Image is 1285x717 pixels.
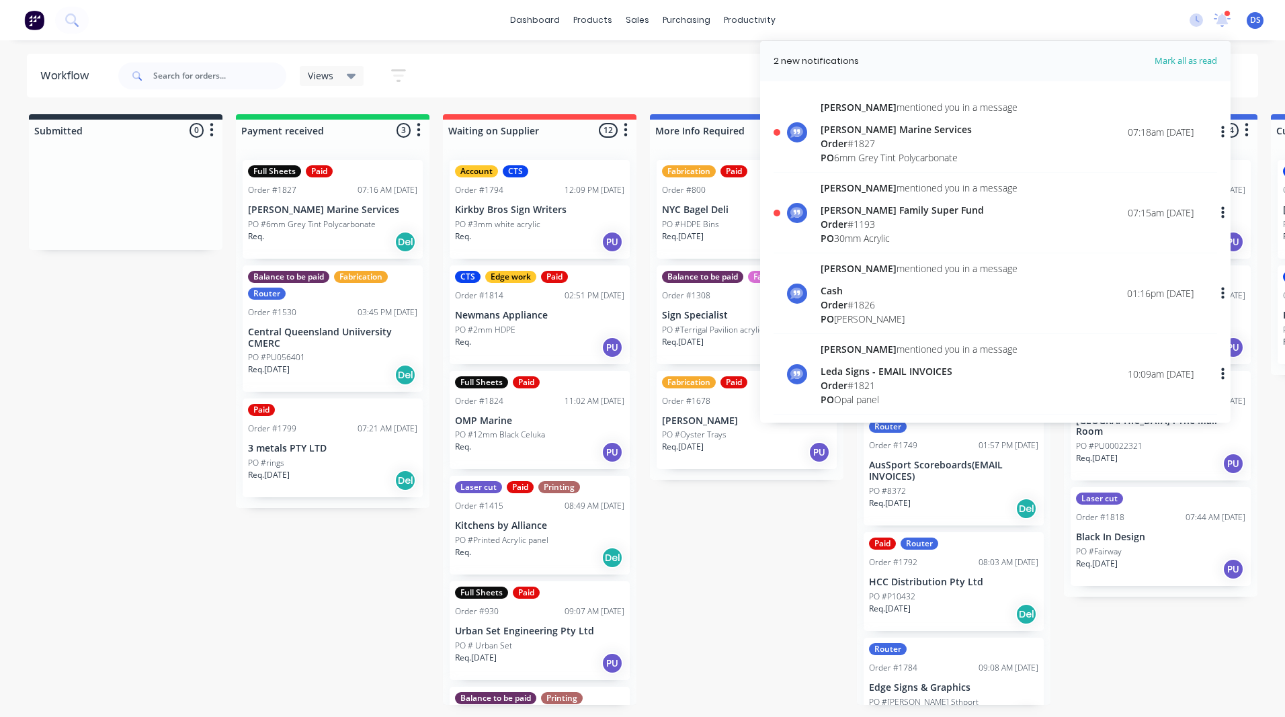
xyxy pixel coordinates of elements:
div: # 1193 [821,217,1018,231]
span: PO [821,393,834,406]
div: Paid [306,165,333,177]
p: PO #Printed Acrylic panel [455,534,548,546]
div: Router [248,288,286,300]
p: Req. [DATE] [455,652,497,664]
div: Full SheetsPaidOrder #182707:16 AM [DATE][PERSON_NAME] Marine ServicesPO #6mm Grey Tint Polycarbo... [243,160,423,259]
div: Fab letters [748,271,800,283]
div: Order #1799 [248,423,296,435]
div: 09:07 AM [DATE] [565,605,624,618]
div: 12:09 PM [DATE] [565,184,624,196]
div: Order #1784 [869,662,917,674]
div: [PERSON_NAME] Marine Services [821,122,1018,136]
div: 07:15am [DATE] [1128,206,1194,220]
div: Del [395,470,416,491]
div: 08:49 AM [DATE] [565,500,624,512]
p: PO #rings [248,457,284,469]
img: Factory [24,10,44,30]
div: Del [395,231,416,253]
div: Paid [869,538,896,550]
div: Laser cutPaidPrintingOrder #141508:49 AM [DATE]Kitchens by AlliancePO #Printed Acrylic panelReq.Del [450,476,630,575]
p: Req. [DATE] [662,230,704,243]
div: Printing [541,692,583,704]
div: sales [619,10,656,30]
div: Paid [507,481,534,493]
p: PO # Urban Set [455,640,512,652]
span: PO [821,312,834,325]
div: PaidRouterOrder #179208:03 AM [DATE]HCC Distribution Pty LtdPO #P10432Req.[DATE]Del [864,532,1044,631]
p: Newmans Appliance [455,310,624,321]
p: Req. [DATE] [248,364,290,376]
div: PU [602,231,623,253]
div: Account [455,165,498,177]
input: Search for orders... [153,62,286,89]
div: Paid [720,376,747,388]
div: Full Sheets [455,376,508,388]
div: Fabrication [334,271,388,283]
p: Kitchens by Alliance [455,520,624,532]
div: Leda Signs - EMAIL INVOICES [821,364,1018,378]
div: 10:09am [DATE] [1128,367,1194,381]
p: Edge Signs & Graphics [869,682,1038,693]
p: Req. [DATE] [662,336,704,348]
div: Workflow [40,68,95,84]
div: Fabrication [662,376,716,388]
span: Order [821,379,847,392]
div: 02:51 PM [DATE] [565,290,624,302]
div: 30mm Acrylic [821,231,1018,245]
div: Full Sheets [248,165,301,177]
div: 2 new notifications [774,54,859,68]
div: 01:57 PM [DATE] [979,439,1038,452]
p: PO #PU00022321 [1076,440,1143,452]
p: PO #HDPE Bins [662,218,719,230]
div: Order #1824 [455,395,503,407]
div: 07:21 AM [DATE] [358,423,417,435]
div: Cash [821,284,1018,298]
div: Balance to be paidFab lettersOrder #130802:53 PM [DATE]Sign SpecialistPO #Terrigal Pavilion acryl... [657,265,837,364]
p: [PERSON_NAME] Marine Services [248,204,417,216]
div: # 1826 [821,298,1018,312]
p: Req. [455,441,471,453]
div: [PERSON_NAME] Family Super Fund [821,203,1018,217]
p: Req. [DATE] [1076,558,1118,570]
div: PU [1222,337,1244,358]
div: Router [901,538,938,550]
div: productivity [717,10,782,30]
p: Req. [455,546,471,558]
div: 03:45 PM [DATE] [358,306,417,319]
div: 08:03 AM [DATE] [979,556,1038,568]
div: mentioned you in a message [821,342,1018,356]
div: Paid [248,404,275,416]
div: # 1821 [821,378,1018,392]
p: Central Queensland Uniiversity CMERC [248,327,417,349]
div: Paid [513,376,540,388]
p: Urban Set Engineering Pty Ltd [455,626,624,637]
p: PO #Fairway [1076,546,1122,558]
div: Full SheetsPaidOrder #182411:02 AM [DATE]OMP MarinePO #12mm Black CelukaReq.PU [450,371,630,470]
div: 09:08 AM [DATE] [979,662,1038,674]
div: Order #1792 [869,556,917,568]
div: FabricationPaidOrder #167808:02 AM [DATE][PERSON_NAME]PO #Oyster TraysReq.[DATE]PU [657,371,837,470]
p: 3 metals PTY LTD [248,443,417,454]
div: AccountCTSNOT PRICED YETRouterOrder #174901:57 PM [DATE]AusSport Scoreboards(EMAIL INVOICES)PO #8... [864,398,1044,525]
div: 01:16pm [DATE] [1127,286,1194,300]
p: NYC Bagel Deli [662,204,831,216]
span: [PERSON_NAME] [821,343,897,355]
span: [PERSON_NAME] [821,181,897,194]
div: Full SheetsPaidOrder #93009:07 AM [DATE]Urban Set Engineering Pty LtdPO # Urban SetReq.[DATE]PU [450,581,630,680]
div: Order #1827 [248,184,296,196]
p: [GEOGRAPHIC_DATA] : The Mail Room [1076,415,1245,438]
div: PaidOrder #179907:21 AM [DATE]3 metals PTY LTDPO #ringsReq.[DATE]Del [243,398,423,497]
div: Laser cutOrder #181807:44 AM [DATE]Black In DesignPO #FairwayReq.[DATE]PU [1071,487,1251,586]
div: PU [1222,558,1244,580]
div: Laser cut [455,481,502,493]
div: Order #1814 [455,290,503,302]
span: PO [821,232,834,245]
p: OMP Marine [455,415,624,427]
span: Views [308,69,333,83]
div: Del [1015,498,1037,519]
div: Order #800 [662,184,706,196]
p: [PERSON_NAME] [662,415,831,427]
div: Order #1818 [1076,511,1124,523]
div: PU [1222,453,1244,474]
span: PO [821,151,834,164]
